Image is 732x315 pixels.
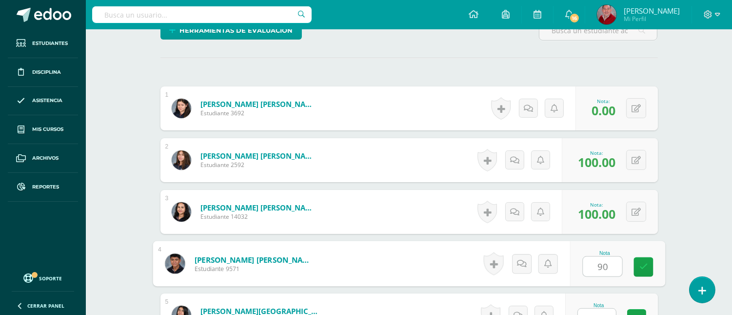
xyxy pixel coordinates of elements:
img: 795c0fc0bd33a4d5ca694c9869569753.png [165,253,185,273]
span: Estudiante 9571 [194,265,315,273]
a: Reportes [8,173,78,202]
input: 0-100.0 [583,257,622,276]
div: Nota [582,251,627,256]
div: Nota: [592,98,615,105]
span: 100.00 [578,206,615,222]
img: bb268f935d48f0dc57f0577c7119e877.png [172,202,191,222]
a: Disciplina [8,58,78,87]
a: Soporte [12,271,74,284]
span: [PERSON_NAME] [624,6,680,16]
img: fd73516eb2f546aead7fb058580fc543.png [597,5,616,24]
span: Mis cursos [32,126,63,133]
input: Busca un usuario... [92,6,312,23]
span: Archivos [32,154,59,162]
img: 253e8c82bf977de0b19eed067a80ed7b.png [172,99,191,118]
a: [PERSON_NAME] [PERSON_NAME] [200,203,317,212]
span: Estudiantes [32,40,68,47]
div: Nota [577,303,620,308]
a: Estudiantes [8,29,78,58]
div: Nota: [578,149,615,156]
span: Reportes [32,183,59,191]
span: Disciplina [32,68,61,76]
a: Mis cursos [8,115,78,144]
span: 0.00 [592,102,615,119]
div: Nota: [578,201,615,208]
span: Cerrar panel [27,302,64,309]
a: [PERSON_NAME] [PERSON_NAME] [200,99,317,109]
a: Archivos [8,144,78,173]
a: [PERSON_NAME] [PERSON_NAME] [200,151,317,161]
span: Mi Perfil [624,15,680,23]
a: Herramientas de evaluación [160,21,302,40]
img: 5d13b905c38bd252d7532fa21c630052.png [172,150,191,170]
a: [PERSON_NAME] [PERSON_NAME] [194,254,315,265]
span: Soporte [40,275,62,282]
span: 16 [569,13,580,23]
span: Estudiante 3692 [200,109,317,117]
span: Estudiante 14032 [200,212,317,221]
span: Estudiante 2592 [200,161,317,169]
a: Asistencia [8,87,78,116]
span: Herramientas de evaluación [179,21,293,40]
span: 100.00 [578,154,615,170]
input: Busca un estudiante aquí... [539,21,657,40]
span: Asistencia [32,97,62,105]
